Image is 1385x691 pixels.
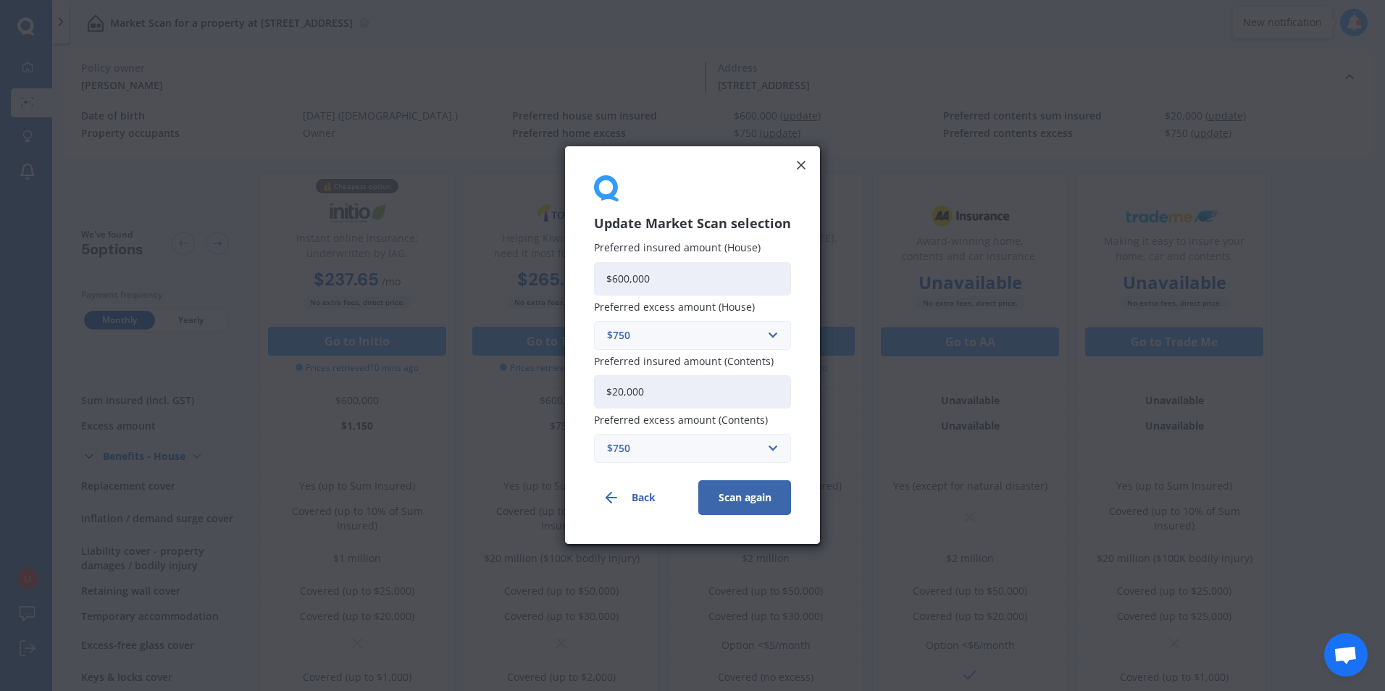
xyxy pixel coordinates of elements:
[594,300,755,314] span: Preferred excess amount (House)
[607,327,761,343] div: $750
[594,354,774,368] span: Preferred insured amount (Contents)
[594,414,768,427] span: Preferred excess amount (Contents)
[594,216,791,233] h3: Update Market Scan selection
[607,441,761,457] div: $750
[594,375,791,409] input: Enter amount
[594,481,687,516] button: Back
[1324,633,1368,677] a: Open chat
[698,481,791,516] button: Scan again
[594,262,791,296] input: Enter amount
[594,241,761,255] span: Preferred insured amount (House)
